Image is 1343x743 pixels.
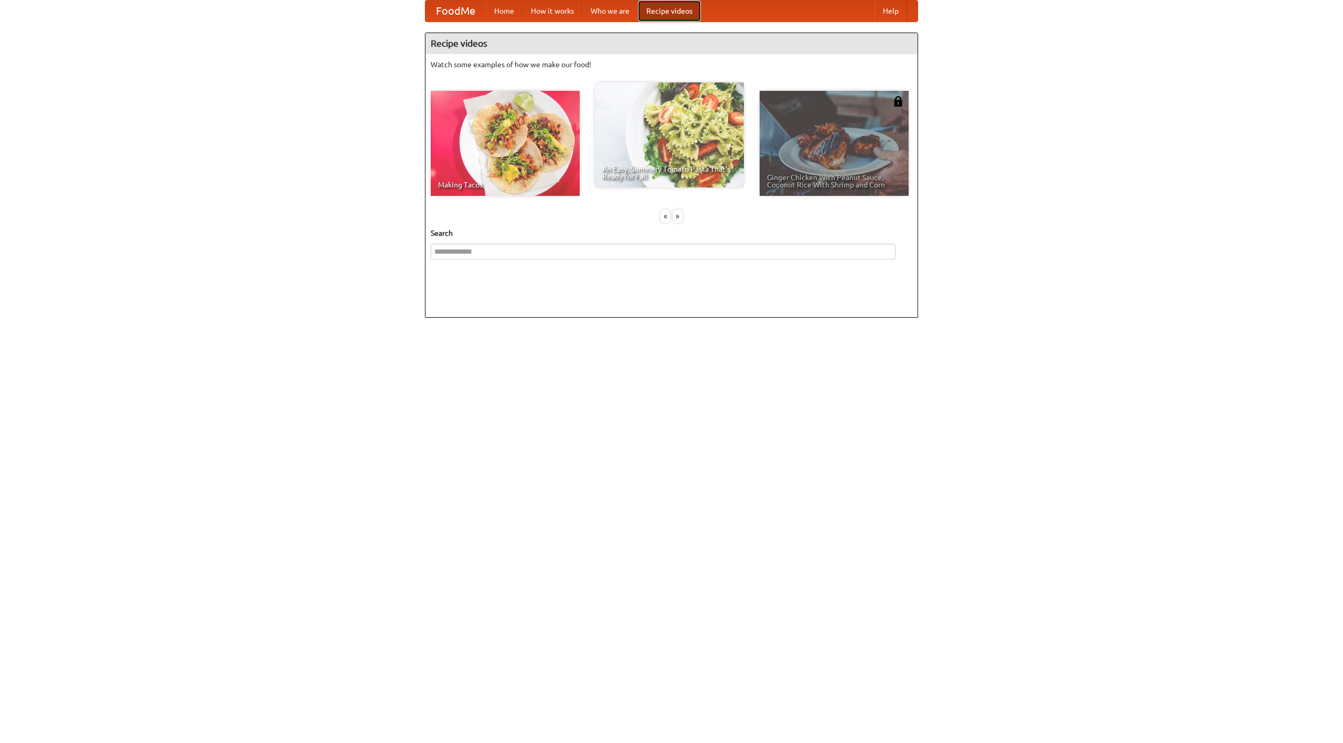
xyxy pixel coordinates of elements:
a: Recipe videos [638,1,701,22]
a: Help [875,1,907,22]
div: » [673,210,683,223]
a: Who we are [582,1,638,22]
span: Making Tacos [438,181,572,189]
h5: Search [431,228,912,238]
div: « [660,210,670,223]
a: How it works [523,1,582,22]
a: An Easy, Summery Tomato Pasta That's Ready for Fall [595,82,744,187]
a: Making Tacos [431,91,580,196]
p: Watch some examples of how we make our food! [431,59,912,70]
img: 483408.png [893,96,903,107]
a: FoodMe [425,1,486,22]
span: An Easy, Summery Tomato Pasta That's Ready for Fall [602,165,737,180]
h4: Recipe videos [425,33,918,54]
a: Home [486,1,523,22]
